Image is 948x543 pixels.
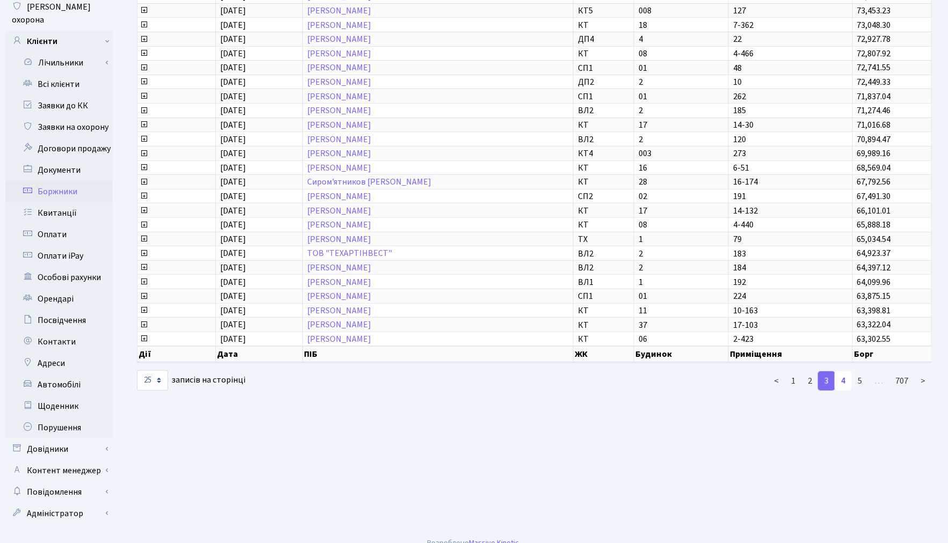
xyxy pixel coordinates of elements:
[578,35,629,43] span: ДП4
[220,233,246,245] span: [DATE]
[733,321,848,329] span: 17-103
[578,321,629,329] span: КТ
[5,288,113,310] a: Орендарі
[578,192,629,201] span: СП2
[857,134,891,145] span: 70,894.47
[303,346,574,362] th: ПІБ
[5,31,113,52] a: Клієнти
[733,207,848,215] span: 14-132
[733,121,848,129] span: 14-30
[639,306,724,315] span: 11
[5,116,113,138] a: Заявки на охорону
[857,305,891,317] span: 63,398.81
[5,159,113,181] a: Документи
[5,481,113,503] a: Повідомлення
[857,176,891,188] span: 67,792.56
[639,135,724,144] span: 2
[5,310,113,331] a: Посвідчення
[220,119,246,131] span: [DATE]
[639,321,724,329] span: 37
[307,148,371,159] a: [PERSON_NAME]
[578,263,629,272] span: ВЛ2
[733,64,848,72] span: 48
[857,219,891,231] span: 65,888.18
[307,248,392,260] a: ТОВ "ТЕХАРТІНВЕСТ"
[857,19,891,31] span: 73,048.30
[639,121,724,129] span: 17
[220,148,246,159] span: [DATE]
[5,181,113,202] a: Боржники
[578,21,629,30] span: КТ
[220,248,246,260] span: [DATE]
[733,178,848,186] span: 16-174
[733,292,848,300] span: 224
[857,119,891,131] span: 71,016.68
[578,221,629,229] span: КТ
[857,148,891,159] span: 69,989.16
[307,305,371,317] a: [PERSON_NAME]
[220,276,246,288] span: [DATE]
[307,105,371,116] a: [PERSON_NAME]
[307,219,371,231] a: [PERSON_NAME]
[578,178,629,186] span: КТ
[801,371,819,391] a: 2
[639,250,724,258] span: 2
[220,319,246,331] span: [DATE]
[220,62,246,74] span: [DATE]
[639,192,724,201] span: 02
[307,19,371,31] a: [PERSON_NAME]
[5,245,113,267] a: Оплати iPay
[220,305,246,317] span: [DATE]
[857,62,891,74] span: 72,741.55
[578,235,629,244] span: ТХ
[578,292,629,300] span: СП1
[639,335,724,343] span: 06
[5,331,113,353] a: Контакти
[729,346,853,362] th: Приміщення
[138,346,216,362] th: Дії
[5,267,113,288] a: Особові рахунки
[12,52,113,74] a: Лічильники
[137,370,168,391] select: записів на сторінці
[137,370,245,391] label: записів на сторінці
[857,76,891,88] span: 72,449.33
[733,21,848,30] span: 7-362
[5,438,113,460] a: Довідники
[639,164,724,172] span: 16
[307,319,371,331] a: [PERSON_NAME]
[578,121,629,129] span: КТ
[307,134,371,145] a: [PERSON_NAME]
[5,503,113,524] a: Адміністратор
[857,276,891,288] span: 64,099.96
[733,49,848,58] span: 4-466
[307,190,371,202] a: [PERSON_NAME]
[5,395,113,417] a: Щоденник
[639,6,724,15] span: 008
[733,306,848,315] span: 10-163
[220,5,246,17] span: [DATE]
[733,149,848,158] span: 273
[220,290,246,302] span: [DATE]
[733,278,848,287] span: 192
[639,292,724,300] span: 01
[578,106,629,115] span: ВЛ2
[220,262,246,274] span: [DATE]
[220,333,246,345] span: [DATE]
[5,353,113,374] a: Адреси
[768,371,785,391] a: <
[857,248,891,260] span: 64,923.37
[857,33,891,45] span: 72,927.78
[5,417,113,438] a: Порушення
[857,319,891,331] span: 63,322.04
[578,49,629,58] span: КТ
[220,76,246,88] span: [DATE]
[857,205,891,217] span: 66,101.01
[578,278,629,287] span: ВЛ1
[733,221,848,229] span: 4-440
[307,262,371,274] a: [PERSON_NAME]
[5,202,113,224] a: Квитанції
[914,371,932,391] a: >
[220,205,246,217] span: [DATE]
[307,91,371,102] a: [PERSON_NAME]
[220,33,246,45] span: [DATE]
